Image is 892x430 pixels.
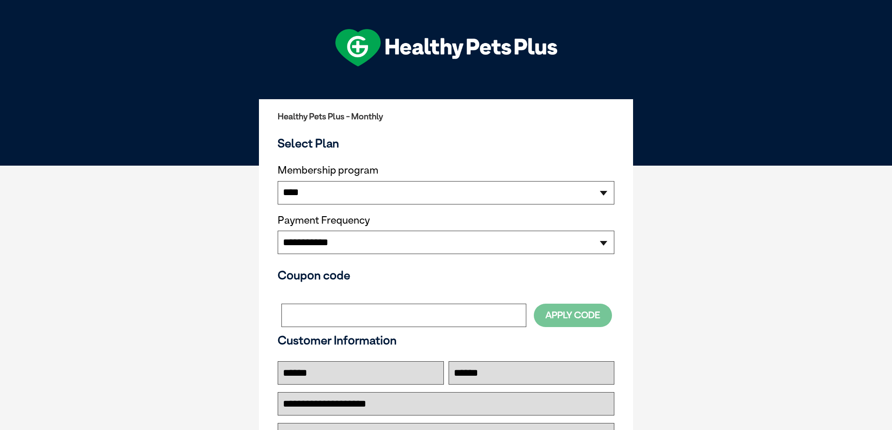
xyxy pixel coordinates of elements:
[278,164,614,176] label: Membership program
[278,214,370,226] label: Payment Frequency
[278,112,614,121] h2: Healthy Pets Plus - Monthly
[278,136,614,150] h3: Select Plan
[278,268,614,282] h3: Coupon code
[278,333,614,347] h3: Customer Information
[335,29,557,66] img: hpp-logo-landscape-green-white.png
[534,304,612,327] button: Apply Code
